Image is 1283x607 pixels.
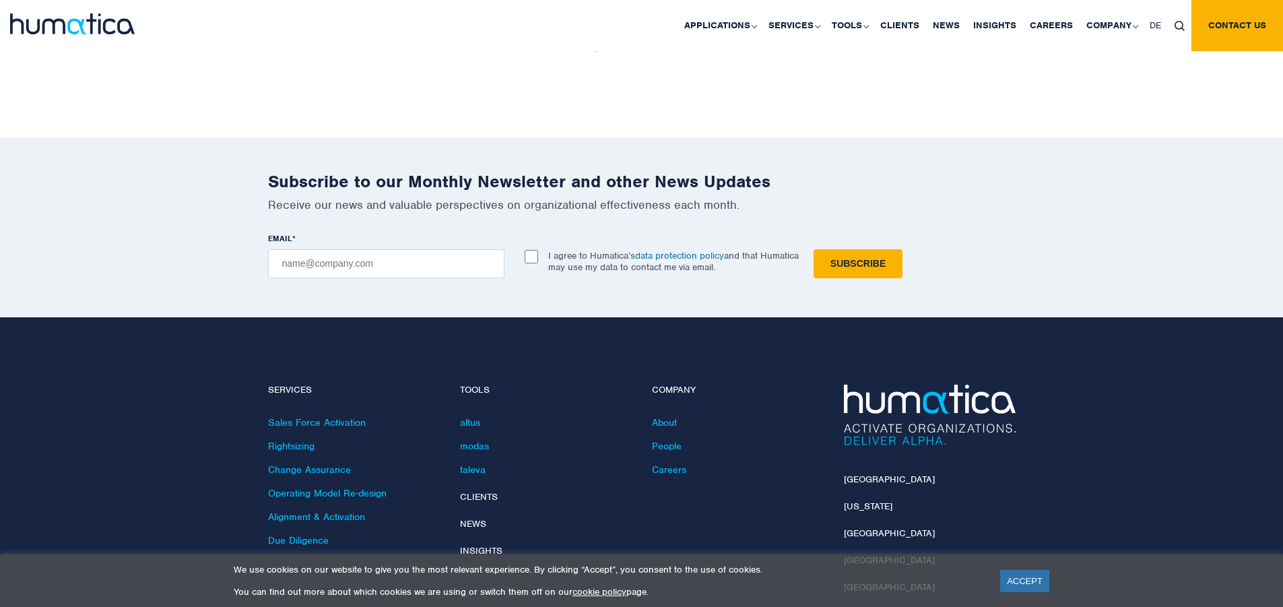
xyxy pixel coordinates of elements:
h4: Services [268,385,440,396]
a: Operating Model Re-design [268,487,387,499]
a: altus [460,416,480,428]
a: Clients [460,491,498,503]
a: [GEOGRAPHIC_DATA] [844,528,935,539]
a: About [652,416,677,428]
a: taleva [460,464,486,476]
input: name@company.com [268,249,504,278]
a: Rightsizing [268,440,315,452]
h4: Company [652,385,824,396]
p: We use cookies on our website to give you the most relevant experience. By clicking “Accept”, you... [234,564,983,575]
a: Alignment & Activation [268,511,365,523]
h2: Subscribe to our Monthly Newsletter and other News Updates [268,171,1016,192]
a: News [460,518,486,530]
a: Sales Force Activation [268,416,366,428]
a: ACCEPT [1000,570,1049,592]
p: I agree to Humatica’s and that Humatica may use my data to contact me via email. [548,250,799,273]
span: EMAIL [268,233,292,244]
p: Receive our news and valuable perspectives on organizational effectiveness each month. [268,197,1016,212]
p: You can find out more about which cookies we are using or switch them off on our page. [234,586,983,598]
span: DE [1150,20,1161,31]
img: search_icon [1175,21,1185,31]
a: Careers [652,464,686,476]
a: Change Assurance [268,464,351,476]
a: cookie policy [572,586,626,598]
a: People [652,440,682,452]
input: I agree to Humatica’sdata protection policyand that Humatica may use my data to contact me via em... [525,250,538,263]
a: Insights [460,545,502,556]
img: logo [10,13,135,34]
a: [US_STATE] [844,501,892,512]
h4: Tools [460,385,632,396]
a: modas [460,440,489,452]
a: data protection policy [635,250,724,261]
img: Humatica [844,385,1016,445]
a: Due Diligence [268,534,329,546]
a: [GEOGRAPHIC_DATA] [844,474,935,485]
input: Subscribe [814,249,902,278]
